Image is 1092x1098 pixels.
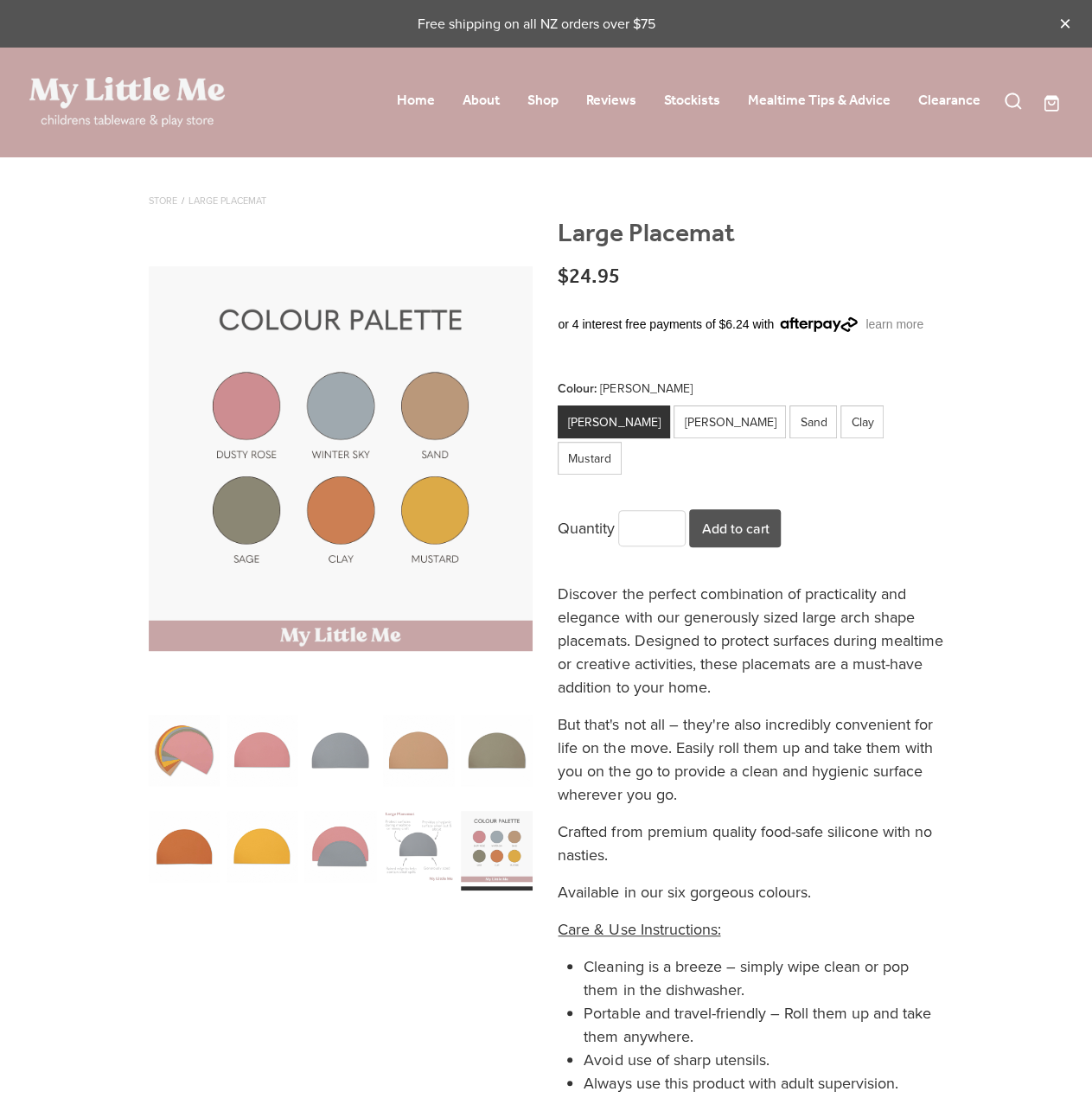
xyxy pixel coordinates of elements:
[558,820,943,866] p: Crafted from premium quality food-safe silicone with no nasties.
[664,87,720,114] a: Stockists
[748,87,891,114] a: Mealtime Tips & Advice
[840,405,884,438] div: Clay
[600,380,695,397] span: [PERSON_NAME]
[558,880,943,903] p: Available in our six gorgeous colours.
[584,1071,943,1095] li: Always use this product with adult supervision.
[29,14,1043,33] p: Free shipping on all NZ orders over $75
[558,511,689,546] div: Quantity
[558,219,943,267] h1: Large Placemat
[558,582,943,699] p: Discover the perfect combination of practicality and elegance with our generously sized large arc...
[558,712,943,806] p: But that's not all – they're also incredibly convenient for life on the move. Easily roll them up...
[584,954,943,1001] li: Cleaning is a breeze – simply wipe clean or pop them in the dishwasher.
[397,87,435,114] a: Home
[584,1048,943,1071] li: Avoid use of sharp utensils.
[558,380,600,397] span: Colour:
[182,196,184,206] span: /
[188,194,266,207] a: Large Placemat
[149,194,177,207] a: Store
[689,509,781,547] button: Add to cart
[586,87,636,114] a: Reviews
[918,87,980,114] a: Clearance
[558,258,620,297] span: $24.95
[674,405,786,438] div: [PERSON_NAME]
[865,317,923,331] a: learn more
[558,918,720,940] u: Care & Use Instructions:
[789,405,837,438] div: Sand
[558,296,943,355] div: or 4 interest free payments of $6.24 with
[584,1001,943,1048] li: Portable and travel-friendly – Roll them up and take them anywhere.
[527,87,559,114] a: Shop
[558,442,622,475] div: Mustard
[558,405,670,438] div: [PERSON_NAME]
[463,87,500,114] a: About
[149,219,533,891] div: carousel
